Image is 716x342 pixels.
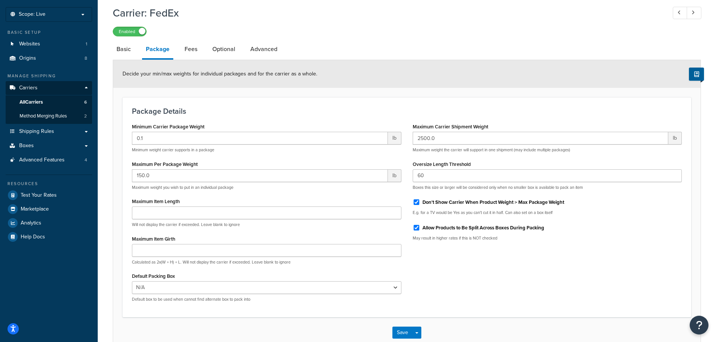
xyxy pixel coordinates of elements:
li: Carriers [6,81,92,124]
span: lb [388,169,401,182]
p: May result in higher rates if this is NOT checked [413,235,682,241]
li: Method Merging Rules [6,109,92,123]
a: Boxes [6,139,92,153]
a: Analytics [6,216,92,230]
span: Websites [19,41,40,47]
span: Scope: Live [19,11,45,18]
label: Maximum Per Package Weight [132,161,198,167]
span: 1 [86,41,87,47]
span: Advanced Features [19,157,65,163]
button: Open Resource Center [690,316,708,334]
a: Advanced Features4 [6,153,92,167]
a: Shipping Rules [6,125,92,139]
label: Default Packing Box [132,273,175,279]
p: Will not display the carrier if exceeded. Leave blank to ignore [132,222,401,227]
button: Show Help Docs [689,68,704,81]
span: Help Docs [21,234,45,240]
span: 4 [85,157,87,163]
a: Next Record [687,7,701,19]
h3: Package Details [132,107,682,115]
p: E.g. for a TV would be Yes as you can't cut it in half. Can also set on a box itself [413,210,682,215]
span: Boxes [19,143,34,149]
span: Test Your Rates [21,192,57,199]
p: Calculated as 2x(W + H) + L. Will not display the carrier if exceeded. Leave blank to ignore [132,259,401,265]
label: Minimum Carrier Package Weight [132,124,204,130]
a: AllCarriers6 [6,95,92,109]
label: Maximum Item Girth [132,236,175,242]
a: Method Merging Rules2 [6,109,92,123]
label: Allow Products to Be Split Across Boxes During Packing [422,224,544,231]
span: 6 [84,99,87,105]
p: Maximum weight the carrier will support in one shipment (may include multiple packages) [413,147,682,153]
label: Enabled [113,27,146,36]
li: Websites [6,37,92,51]
div: Manage Shipping [6,73,92,79]
span: Carriers [19,85,38,91]
a: Carriers [6,81,92,95]
a: Origins8 [6,51,92,65]
a: Help Docs [6,230,92,244]
p: Minimum weight carrier supports in a package [132,147,401,153]
div: Basic Setup [6,29,92,36]
span: All Carriers [20,99,43,105]
p: Maximum weight you wish to put in an individual package [132,185,401,190]
label: Maximum Carrier Shipment Weight [413,124,488,130]
a: Advanced [247,40,281,58]
li: Advanced Features [6,153,92,167]
span: 8 [85,55,87,62]
span: Shipping Rules [19,128,54,135]
span: Origins [19,55,36,62]
a: Optional [209,40,239,58]
a: Previous Record [673,7,687,19]
button: Save [392,327,413,339]
div: Resources [6,181,92,187]
span: 2 [84,113,87,119]
span: Marketplace [21,206,49,212]
a: Marketplace [6,202,92,216]
a: Test Your Rates [6,188,92,202]
span: Analytics [21,220,41,226]
a: Websites1 [6,37,92,51]
p: Boxes this size or larger will be considered only when no smaller box is available to pack an item [413,185,682,190]
h1: Carrier: FedEx [113,6,659,20]
span: Method Merging Rules [20,113,67,119]
span: lb [668,132,682,145]
a: Package [142,40,173,60]
p: Default box to be used when cannot find alternate box to pack into [132,297,401,302]
a: Fees [181,40,201,58]
label: Oversize Length Threshold [413,161,471,167]
span: Decide your min/max weights for individual packages and for the carrier as a whole. [123,70,317,78]
label: Don't Show Carrier When Product Weight > Max Package Weight [422,199,564,206]
a: Basic [113,40,135,58]
label: Maximum Item Length [132,199,180,204]
li: Origins [6,51,92,65]
span: lb [388,132,401,145]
